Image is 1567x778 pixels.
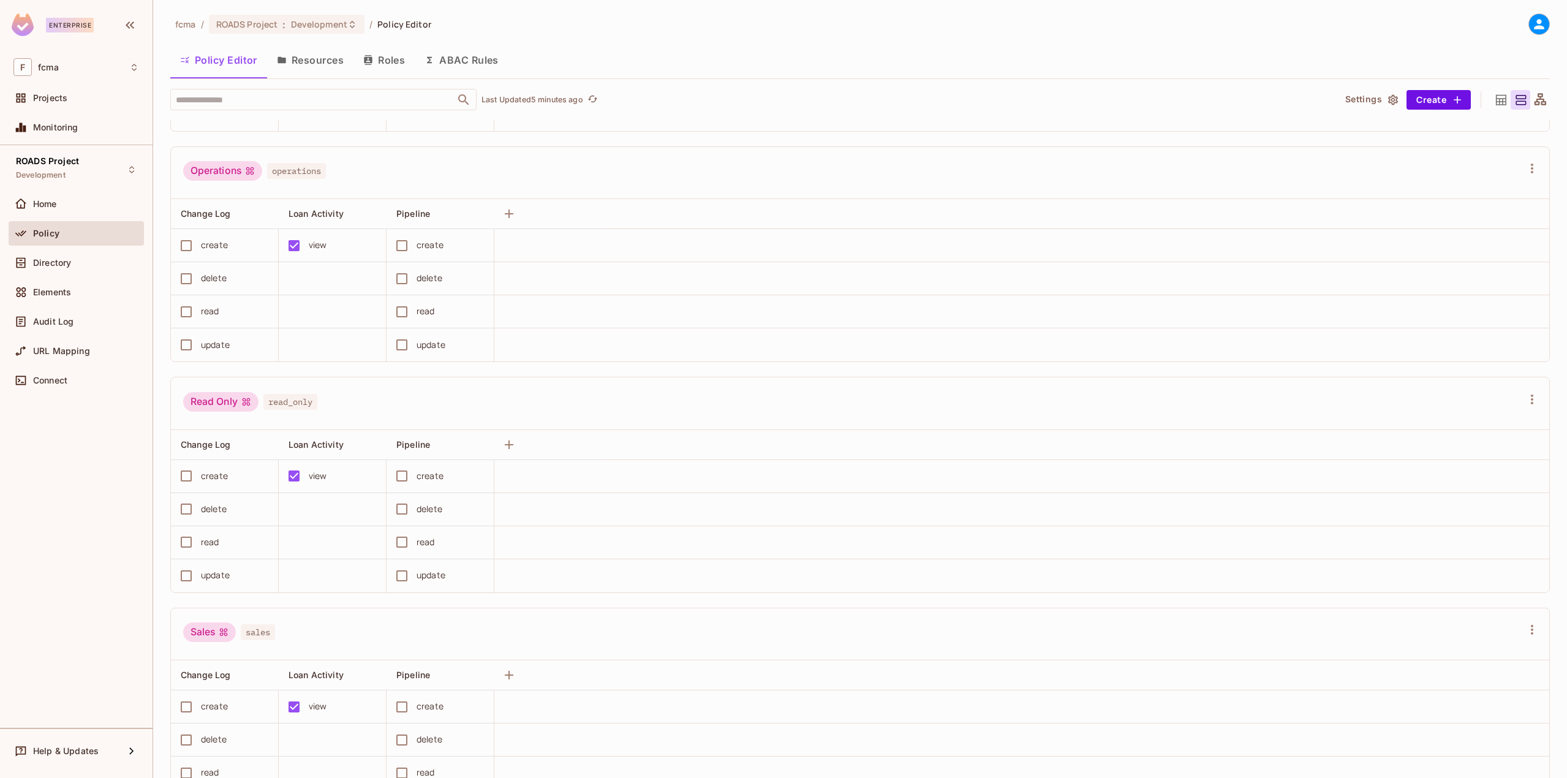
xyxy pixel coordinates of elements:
[181,670,231,680] span: Change Log
[417,568,445,582] div: update
[396,208,430,219] span: Pipeline
[417,502,442,516] div: delete
[417,733,442,746] div: delete
[201,469,228,483] div: create
[175,18,196,30] span: the active workspace
[201,568,230,582] div: update
[33,199,57,209] span: Home
[33,123,78,132] span: Monitoring
[170,45,267,75] button: Policy Editor
[396,670,430,680] span: Pipeline
[201,700,228,713] div: create
[201,502,227,516] div: delete
[583,93,600,107] span: Click to refresh data
[33,746,99,756] span: Help & Updates
[181,208,231,219] span: Change Log
[1407,90,1471,110] button: Create
[183,392,259,412] div: Read Only
[201,338,230,352] div: update
[12,13,34,36] img: SReyMgAAAABJRU5ErkJggg==
[455,91,472,108] button: Open
[282,20,286,29] span: :
[38,62,59,72] span: Workspace: fcma
[289,670,344,680] span: Loan Activity
[309,238,327,252] div: view
[267,163,326,179] span: operations
[201,271,227,285] div: delete
[417,271,442,285] div: delete
[181,439,231,450] span: Change Log
[369,18,372,30] li: /
[33,93,67,103] span: Projects
[415,45,508,75] button: ABAC Rules
[289,439,344,450] span: Loan Activity
[33,376,67,385] span: Connect
[586,93,600,107] button: refresh
[291,18,347,30] span: Development
[289,208,344,219] span: Loan Activity
[201,535,219,549] div: read
[377,18,431,30] span: Policy Editor
[183,161,262,181] div: Operations
[587,94,598,106] span: refresh
[417,469,444,483] div: create
[201,238,228,252] div: create
[16,170,66,180] span: Development
[1340,90,1402,110] button: Settings
[201,18,204,30] li: /
[417,535,435,549] div: read
[16,156,79,166] span: ROADS Project
[309,700,327,713] div: view
[183,622,236,642] div: Sales
[417,304,435,318] div: read
[417,338,445,352] div: update
[267,45,353,75] button: Resources
[309,469,327,483] div: view
[396,439,430,450] span: Pipeline
[216,18,278,30] span: ROADS Project
[417,238,444,252] div: create
[417,700,444,713] div: create
[13,58,32,76] span: F
[201,733,227,746] div: delete
[33,346,90,356] span: URL Mapping
[33,228,59,238] span: Policy
[33,258,71,268] span: Directory
[481,95,583,105] p: Last Updated 5 minutes ago
[33,287,71,297] span: Elements
[46,18,94,32] div: Enterprise
[201,304,219,318] div: read
[33,317,74,327] span: Audit Log
[353,45,415,75] button: Roles
[263,394,317,410] span: read_only
[241,624,275,640] span: sales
